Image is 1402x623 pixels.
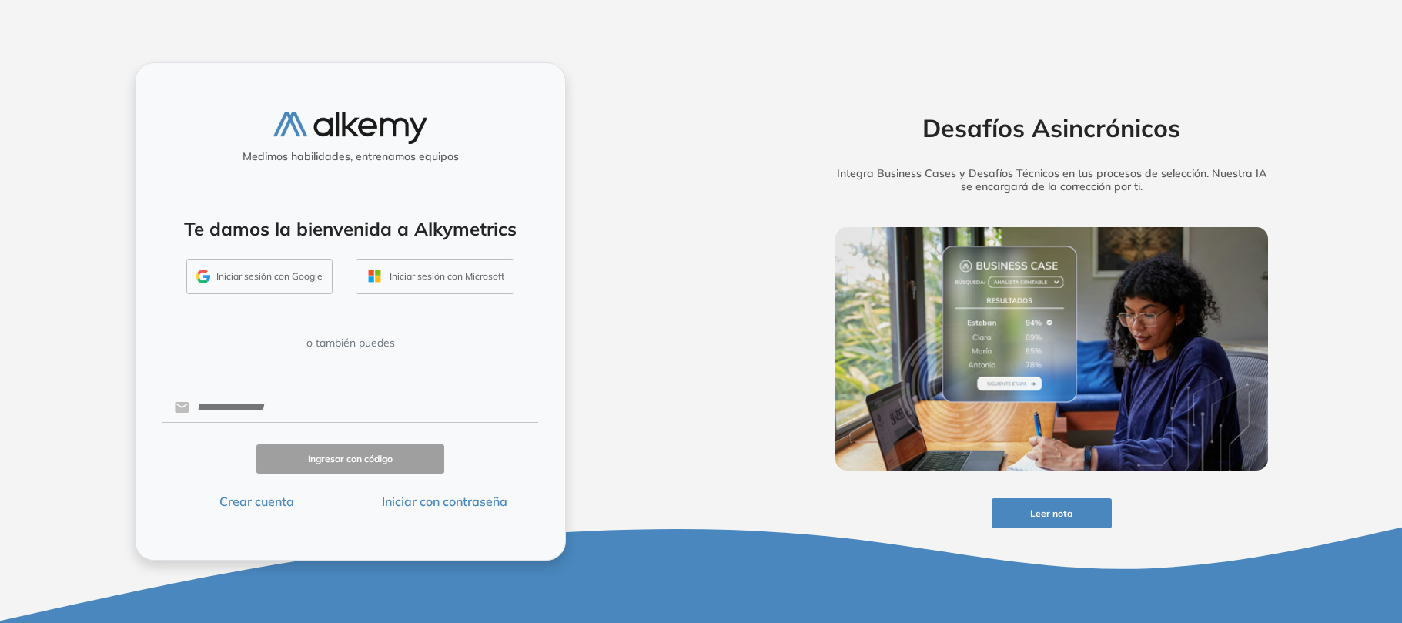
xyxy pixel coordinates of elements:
[256,444,444,474] button: Ingresar con código
[992,498,1112,528] button: Leer nota
[811,113,1292,142] h2: Desafíos Asincrónicos
[306,335,395,351] span: o también puedes
[835,227,1268,471] img: img-more-info
[196,270,210,283] img: GMAIL_ICON
[273,112,427,143] img: logo-alkemy
[356,259,514,294] button: Iniciar sesión con Microsoft
[162,492,350,511] button: Crear cuenta
[156,218,545,240] h4: Te damos la bienvenida a Alkymetrics
[142,150,559,163] h5: Medimos habilidades, entrenamos equipos
[350,492,538,511] button: Iniciar con contraseña
[811,167,1292,193] h5: Integra Business Cases y Desafíos Técnicos en tus procesos de selección. Nuestra IA se encargará ...
[366,267,383,285] img: OUTLOOK_ICON
[186,259,333,294] button: Iniciar sesión con Google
